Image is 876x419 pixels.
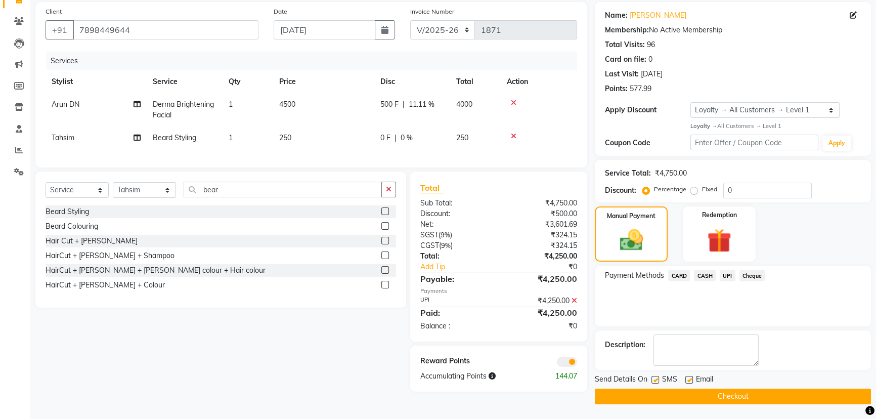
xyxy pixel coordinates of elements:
[605,39,645,50] div: Total Visits:
[413,321,499,331] div: Balance :
[696,374,713,387] span: Email
[46,7,62,16] label: Client
[273,70,374,93] th: Price
[420,287,578,296] div: Payments
[595,374,647,387] span: Send Details On
[690,135,818,150] input: Enter Offer / Coupon Code
[605,25,649,35] div: Membership:
[413,296,499,306] div: UPI
[279,133,291,142] span: 250
[413,240,499,251] div: ( )
[229,133,233,142] span: 1
[605,25,861,35] div: No Active Membership
[605,54,646,65] div: Card on file:
[499,273,585,285] div: ₹4,250.00
[739,270,765,281] span: Cheque
[605,270,664,281] span: Payment Methods
[413,371,542,382] div: Accumulating Points
[52,100,79,109] span: Arun DN
[456,133,468,142] span: 250
[409,99,434,110] span: 11.11 %
[279,100,295,109] span: 4500
[420,230,439,239] span: SGST
[605,10,628,21] div: Name:
[403,99,405,110] span: |
[595,389,871,404] button: Checkout
[413,251,499,262] div: Total:
[46,250,174,261] div: HairCut + [PERSON_NAME] + Shampoo
[720,270,735,281] span: UPI
[73,20,258,39] input: Search by Name/Mobile/Email/Code
[184,182,382,197] input: Search or Scan
[410,7,454,16] label: Invoice Number
[655,168,687,179] div: ₹4,750.00
[52,133,74,142] span: Tahsim
[499,240,585,251] div: ₹324.15
[499,219,585,230] div: ₹3,601.69
[153,133,196,142] span: Beard Styling
[501,70,577,93] th: Action
[647,39,655,50] div: 96
[630,83,651,94] div: 577.99
[499,251,585,262] div: ₹4,250.00
[654,185,686,194] label: Percentage
[605,340,645,350] div: Description:
[420,183,444,193] span: Total
[822,136,851,151] button: Apply
[413,208,499,219] div: Discount:
[46,236,138,246] div: Hair Cut + [PERSON_NAME]
[374,70,450,93] th: Disc
[630,10,686,21] a: [PERSON_NAME]
[46,221,98,232] div: Beard Colouring
[690,122,717,130] strong: Loyalty →
[668,270,690,281] span: CARD
[605,138,690,148] div: Coupon Code
[499,296,585,306] div: ₹4,250.00
[413,219,499,230] div: Net:
[450,70,501,93] th: Total
[413,356,499,367] div: Reward Points
[413,307,499,319] div: Paid:
[605,69,639,79] div: Last Visit:
[153,100,214,119] span: Derma Brightening Facial
[641,69,663,79] div: [DATE]
[499,208,585,219] div: ₹500.00
[648,54,652,65] div: 0
[441,231,450,239] span: 9%
[702,211,737,220] label: Redemption
[46,20,74,39] button: +91
[413,230,499,240] div: ( )
[662,374,677,387] span: SMS
[690,122,861,131] div: All Customers → Level 1
[612,227,650,254] img: _cash.svg
[401,133,413,143] span: 0 %
[699,226,739,256] img: _gift.svg
[46,280,165,290] div: HairCut + [PERSON_NAME] + Colour
[46,265,266,276] div: HairCut + [PERSON_NAME] + [PERSON_NAME] colour + Hair colour
[605,105,690,115] div: Apply Discount
[513,262,585,272] div: ₹0
[456,100,472,109] span: 4000
[395,133,397,143] span: |
[46,70,147,93] th: Stylist
[702,185,717,194] label: Fixed
[47,52,585,70] div: Services
[420,241,439,250] span: CGST
[413,262,513,272] a: Add Tip
[46,206,89,217] div: Beard Styling
[413,273,499,285] div: Payable:
[380,99,399,110] span: 500 F
[499,321,585,331] div: ₹0
[605,168,651,179] div: Service Total:
[441,241,451,249] span: 9%
[274,7,287,16] label: Date
[605,83,628,94] div: Points:
[380,133,390,143] span: 0 F
[223,70,273,93] th: Qty
[607,212,655,221] label: Manual Payment
[499,230,585,240] div: ₹324.15
[694,270,716,281] span: CASH
[499,307,585,319] div: ₹4,250.00
[499,198,585,208] div: ₹4,750.00
[605,185,636,196] div: Discount:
